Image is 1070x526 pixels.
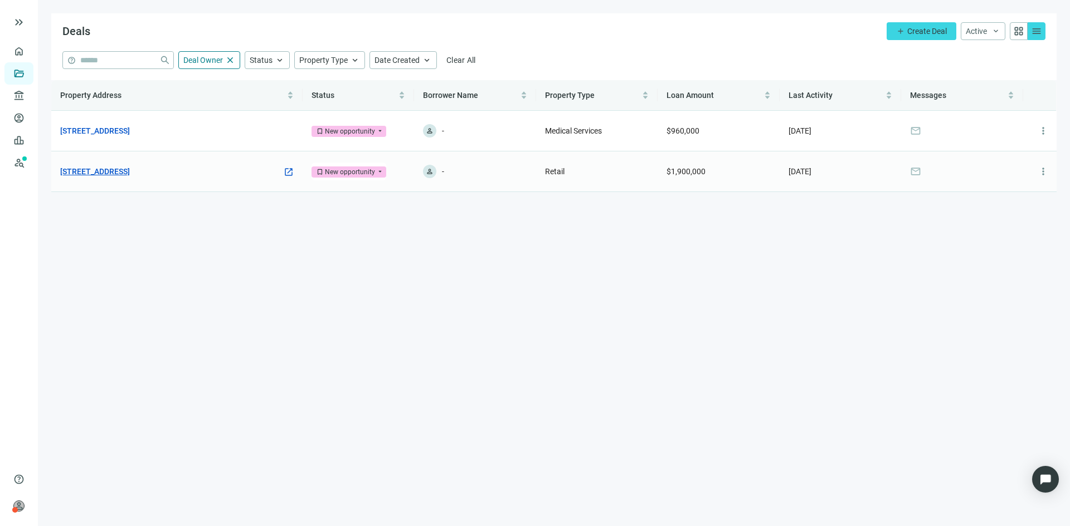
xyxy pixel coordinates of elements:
span: Date Created [374,56,420,65]
span: Deal Owner [183,56,223,65]
span: Create Deal [907,27,947,36]
span: Property Type [299,56,348,65]
a: [STREET_ADDRESS] [60,165,130,178]
button: keyboard_double_arrow_right [12,16,26,29]
span: person [426,127,434,135]
span: Medical Services [545,126,602,135]
a: open_in_new [284,166,294,179]
button: more_vert [1032,120,1054,142]
span: - [442,165,444,178]
span: keyboard_arrow_down [991,27,1000,36]
button: Activekeyboard_arrow_down [961,22,1005,40]
span: person [13,500,25,512]
span: more_vert [1038,125,1049,136]
span: Property Address [60,91,121,100]
span: Clear All [446,56,476,65]
span: Borrower Name [423,91,478,100]
span: add [896,27,905,36]
span: grid_view [1013,26,1024,37]
span: open_in_new [284,167,294,177]
span: keyboard_arrow_up [275,55,285,65]
button: Clear All [441,51,481,69]
span: Messages [910,91,946,100]
span: Loan Amount [667,91,714,100]
span: menu [1031,26,1042,37]
span: keyboard_arrow_up [350,55,360,65]
span: Last Activity [789,91,833,100]
span: Active [966,27,987,36]
span: [DATE] [789,126,811,135]
span: mail [910,125,921,136]
span: Retail [545,167,565,176]
span: - [442,124,444,137]
span: person [426,168,434,175]
span: $960,000 [667,126,699,135]
span: more_vert [1038,166,1049,177]
span: bookmark [316,127,324,135]
div: New opportunity [325,166,375,178]
div: New opportunity [325,126,375,137]
a: [STREET_ADDRESS] [60,125,130,137]
span: $1,900,000 [667,167,706,176]
button: more_vert [1032,160,1054,183]
span: keyboard_arrow_up [422,55,432,65]
span: Status [250,56,273,65]
span: bookmark [316,168,324,176]
span: [DATE] [789,167,811,176]
button: addCreate Deal [887,22,956,40]
span: close [225,55,235,65]
div: Open Intercom Messenger [1032,466,1059,493]
span: mail [910,166,921,177]
span: Property Type [545,91,595,100]
span: help [67,56,76,65]
span: Status [312,91,334,100]
span: help [13,474,25,485]
span: account_balance [13,90,21,101]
